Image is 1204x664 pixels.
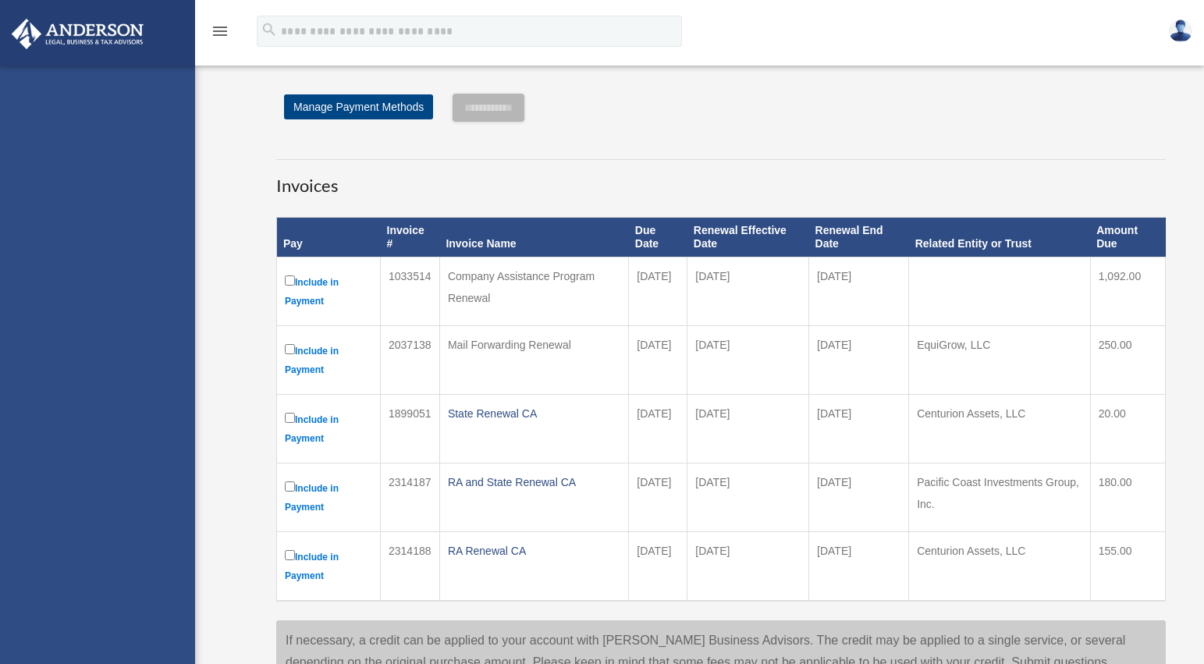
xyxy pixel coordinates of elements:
[1090,257,1165,325] td: 1,092.00
[687,463,809,531] td: [DATE]
[211,22,229,41] i: menu
[448,540,620,562] div: RA Renewal CA
[629,325,687,394] td: [DATE]
[1169,20,1192,42] img: User Pic
[448,403,620,424] div: State Renewal CA
[276,159,1166,198] h3: Invoices
[277,218,381,257] th: Pay
[285,478,372,517] label: Include in Payment
[1090,218,1165,257] th: Amount Due
[909,218,1091,257] th: Related Entity or Trust
[687,325,809,394] td: [DATE]
[381,394,440,463] td: 1899051
[629,394,687,463] td: [DATE]
[381,463,440,531] td: 2314187
[1090,325,1165,394] td: 250.00
[809,325,909,394] td: [DATE]
[1090,463,1165,531] td: 180.00
[687,257,809,325] td: [DATE]
[809,463,909,531] td: [DATE]
[909,394,1091,463] td: Centurion Assets, LLC
[285,547,372,585] label: Include in Payment
[809,257,909,325] td: [DATE]
[1090,394,1165,463] td: 20.00
[448,334,620,356] div: Mail Forwarding Renewal
[381,218,440,257] th: Invoice #
[629,257,687,325] td: [DATE]
[1090,531,1165,601] td: 155.00
[285,410,372,448] label: Include in Payment
[381,257,440,325] td: 1033514
[909,325,1091,394] td: EquiGrow, LLC
[809,394,909,463] td: [DATE]
[285,413,295,423] input: Include in Payment
[7,19,148,49] img: Anderson Advisors Platinum Portal
[285,341,372,379] label: Include in Payment
[285,344,295,354] input: Include in Payment
[687,531,809,601] td: [DATE]
[909,463,1091,531] td: Pacific Coast Investments Group, Inc.
[439,218,628,257] th: Invoice Name
[381,325,440,394] td: 2037138
[809,218,909,257] th: Renewal End Date
[211,27,229,41] a: menu
[285,272,372,311] label: Include in Payment
[285,550,295,560] input: Include in Payment
[448,471,620,493] div: RA and State Renewal CA
[284,94,433,119] a: Manage Payment Methods
[381,531,440,601] td: 2314188
[285,275,295,286] input: Include in Payment
[261,21,278,38] i: search
[687,394,809,463] td: [DATE]
[629,218,687,257] th: Due Date
[629,531,687,601] td: [DATE]
[687,218,809,257] th: Renewal Effective Date
[448,265,620,309] div: Company Assistance Program Renewal
[809,531,909,601] td: [DATE]
[909,531,1091,601] td: Centurion Assets, LLC
[285,481,295,492] input: Include in Payment
[629,463,687,531] td: [DATE]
